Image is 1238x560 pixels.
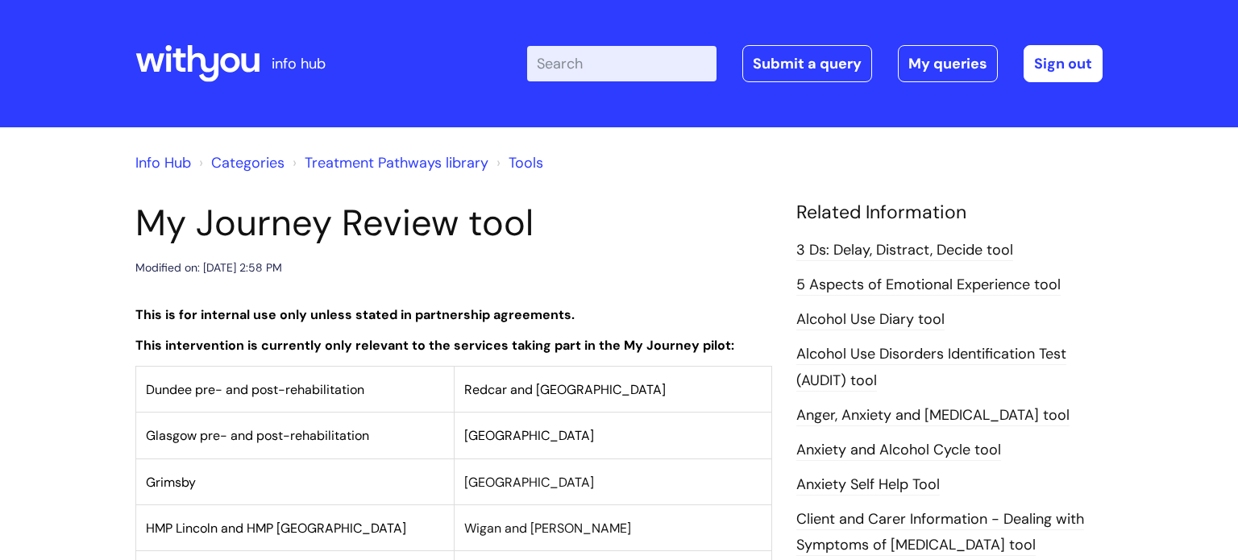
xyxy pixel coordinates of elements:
div: Modified on: [DATE] 2:58 PM [135,258,282,278]
a: 5 Aspects of Emotional Experience tool [796,275,1061,296]
a: Client and Carer Information - Dealing with Symptoms of [MEDICAL_DATA] tool [796,509,1084,556]
strong: This intervention is currently only relevant to the services taking part in the My Journey pilot: [135,337,734,354]
a: Info Hub [135,153,191,172]
a: Categories [211,153,285,172]
li: Solution home [195,150,285,176]
span: Glasgow pre- and post-rehabilitation [146,427,369,444]
li: Treatment Pathways library [289,150,488,176]
h4: Related Information [796,201,1103,224]
p: info hub [272,51,326,77]
li: Tools [492,150,543,176]
a: Submit a query [742,45,872,82]
h1: My Journey Review tool [135,201,772,245]
input: Search [527,46,717,81]
a: Anger, Anxiety and [MEDICAL_DATA] tool [796,405,1070,426]
span: [GEOGRAPHIC_DATA] [464,427,594,444]
span: HMP Lincoln and HMP [GEOGRAPHIC_DATA] [146,520,406,537]
span: Dundee pre- and post-rehabilitation [146,381,364,398]
span: Wigan and [PERSON_NAME] [464,520,631,537]
div: | - [527,45,1103,82]
a: Treatment Pathways library [305,153,488,172]
a: Alcohol Use Disorders Identification Test (AUDIT) tool [796,344,1066,391]
a: Sign out [1024,45,1103,82]
a: My queries [898,45,998,82]
strong: This is for internal use only unless stated in partnership agreements. [135,306,575,323]
a: Anxiety and Alcohol Cycle tool [796,440,1001,461]
a: Anxiety Self Help Tool [796,475,940,496]
span: Redcar and [GEOGRAPHIC_DATA] [464,381,666,398]
span: Grimsby [146,474,196,491]
a: 3 Ds: Delay, Distract, Decide tool [796,240,1013,261]
a: Alcohol Use Diary tool [796,309,945,330]
a: Tools [509,153,543,172]
span: [GEOGRAPHIC_DATA] [464,474,594,491]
